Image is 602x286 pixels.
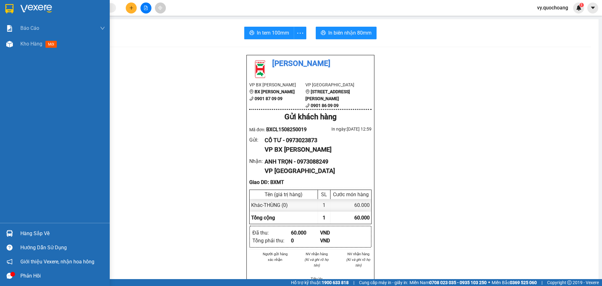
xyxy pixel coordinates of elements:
[567,280,572,285] span: copyright
[320,237,349,245] div: VND
[587,3,598,13] button: caret-down
[244,27,294,39] button: printerIn tem 100mm
[310,126,372,132] div: In ngày: [DATE] 12:59
[305,89,310,94] span: environment
[304,251,330,257] li: NV nhận hàng
[328,29,372,37] span: In biên nhận 80mm
[311,103,339,108] b: 0901 86 09 09
[323,215,325,221] span: 1
[532,4,573,12] span: vy.quochoang
[354,215,370,221] span: 60.000
[249,136,265,144] div: Gửi :
[6,230,13,237] img: warehouse-icon
[20,229,105,238] div: Hàng sắp về
[20,258,94,266] span: Giới thiệu Vexere, nhận hoa hồng
[321,30,326,36] span: printer
[316,27,377,39] button: printerIn biên nhận 80mm
[6,25,13,32] img: solution-icon
[304,276,330,282] li: Tiểu Vy
[251,202,288,208] span: Khác - THÙNG (0)
[5,4,13,13] img: logo-vxr
[580,3,583,7] span: 1
[320,229,349,237] div: VND
[20,24,39,32] span: Báo cáo
[144,6,148,10] span: file-add
[7,273,13,279] span: message
[265,136,367,145] div: CÔ TƯ - 0973023873
[488,281,490,284] span: ⚪️
[265,166,367,176] div: VP [GEOGRAPHIC_DATA]
[249,89,254,94] span: environment
[158,6,162,10] span: aim
[332,192,370,197] div: Cước món hàng
[255,96,283,101] b: 0901 87 09 09
[20,271,105,281] div: Phản hồi
[304,257,329,267] i: (Kí và ghi rõ họ tên)
[249,126,310,133] div: Mã đơn:
[45,41,57,48] span: mới
[265,157,367,166] div: ANH TRỌN - 0973088249
[291,279,349,286] span: Hỗ trợ kỹ thuật:
[129,6,134,10] span: plus
[251,192,316,197] div: Tên (giá trị hàng)
[155,3,166,13] button: aim
[576,5,582,11] img: icon-new-feature
[100,26,105,31] span: down
[249,178,372,186] div: Giao DĐ: BXMT
[266,127,307,132] span: BXCL1508250019
[322,280,349,285] strong: 1900 633 818
[7,259,13,265] span: notification
[305,89,350,101] b: [STREET_ADDRESS][PERSON_NAME]
[249,58,271,80] img: logo.jpg
[579,3,584,7] sup: 1
[249,111,372,123] div: Gửi khách hàng
[510,280,537,285] strong: 0369 525 060
[252,237,291,245] div: Tổng phải thu :
[294,29,306,37] span: more
[265,145,367,154] div: VP BX [PERSON_NAME]
[429,280,487,285] strong: 0708 023 035 - 0935 103 250
[291,237,320,245] div: 0
[305,81,362,88] li: VP [GEOGRAPHIC_DATA]
[409,279,487,286] span: Miền Nam
[318,199,330,211] div: 1
[294,27,306,39] button: more
[6,41,13,47] img: warehouse-icon
[257,29,289,37] span: In tem 100mm
[353,279,354,286] span: |
[251,215,275,221] span: Tổng cộng
[345,251,372,257] li: NV nhận hàng
[7,245,13,251] span: question-circle
[359,279,408,286] span: Cung cấp máy in - giấy in:
[126,3,137,13] button: plus
[541,279,542,286] span: |
[20,243,105,252] div: Hướng dẫn sử dụng
[346,257,370,267] i: (Kí và ghi rõ họ tên)
[249,81,305,88] li: VP BX [PERSON_NAME]
[262,251,288,262] li: Người gửi hàng xác nhận
[291,229,320,237] div: 60.000
[492,279,537,286] span: Miền Bắc
[20,41,42,47] span: Kho hàng
[249,96,254,101] span: phone
[249,58,372,70] li: [PERSON_NAME]
[305,103,310,108] span: phone
[590,5,596,11] span: caret-down
[330,199,371,211] div: 60.000
[140,3,151,13] button: file-add
[319,192,329,197] div: SL
[249,30,254,36] span: printer
[249,157,265,165] div: Nhận :
[252,229,291,237] div: Đã thu :
[255,89,295,94] b: BX [PERSON_NAME]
